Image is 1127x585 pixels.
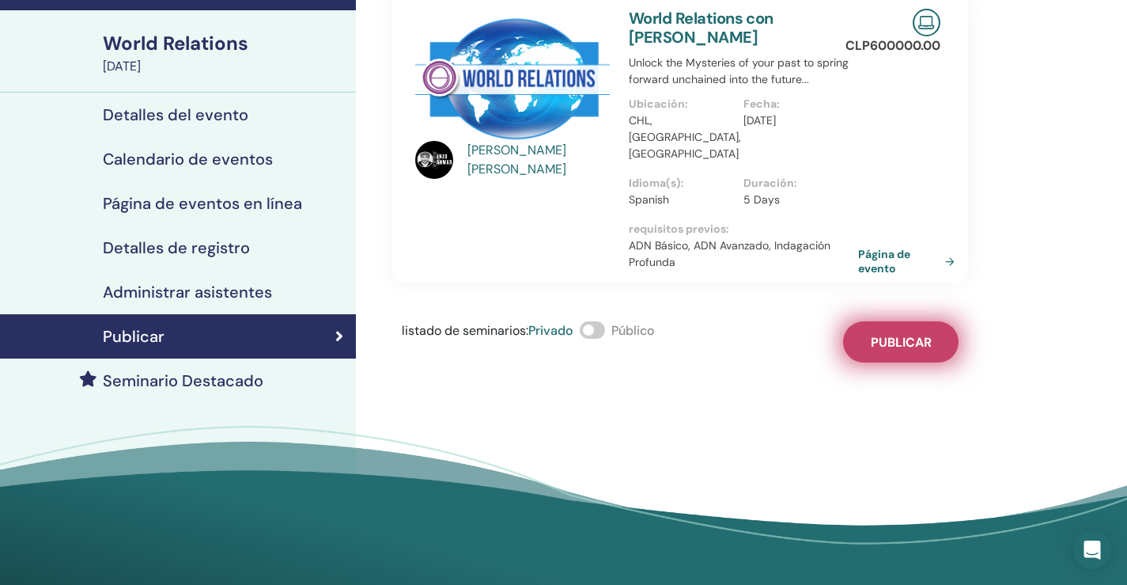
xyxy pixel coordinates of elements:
[629,55,858,88] p: Unlock the Mysteries of your past to spring forward unchained into the future...
[103,150,273,169] h4: Calendario de eventos
[845,36,940,55] p: CLP 600000.00
[843,321,959,363] button: Publicar
[103,327,165,346] h4: Publicar
[629,8,773,47] a: World Relations con [PERSON_NAME]
[858,247,961,275] a: Página de evento
[103,371,263,390] h4: Seminario Destacado
[103,57,346,76] div: [DATE]
[743,96,849,112] p: Fecha :
[103,105,248,124] h4: Detalles del evento
[1073,531,1111,569] div: Open Intercom Messenger
[415,9,610,146] img: World Relations
[871,334,932,351] span: Publicar
[93,30,356,76] a: World Relations[DATE]
[629,221,858,237] p: requisitos previos :
[103,194,302,213] h4: Página de eventos en línea
[402,322,528,339] span: listado de seminarios :
[528,322,573,339] span: Privado
[629,112,734,162] p: CHL, [GEOGRAPHIC_DATA], [GEOGRAPHIC_DATA]
[611,322,655,339] span: Público
[743,192,849,208] p: 5 Days
[743,112,849,129] p: [DATE]
[629,96,734,112] p: Ubicación :
[629,175,734,192] p: Idioma(s) :
[629,192,734,208] p: Spanish
[743,175,849,192] p: Duración :
[103,283,272,302] h4: Administrar asistentes
[103,30,346,57] div: World Relations
[913,9,940,36] img: Live Online Seminar
[415,141,453,179] img: default.jpg
[467,141,614,179] a: [PERSON_NAME] [PERSON_NAME]
[629,237,858,271] p: ADN Básico, ADN Avanzado, Indagación Profunda
[103,238,250,257] h4: Detalles de registro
